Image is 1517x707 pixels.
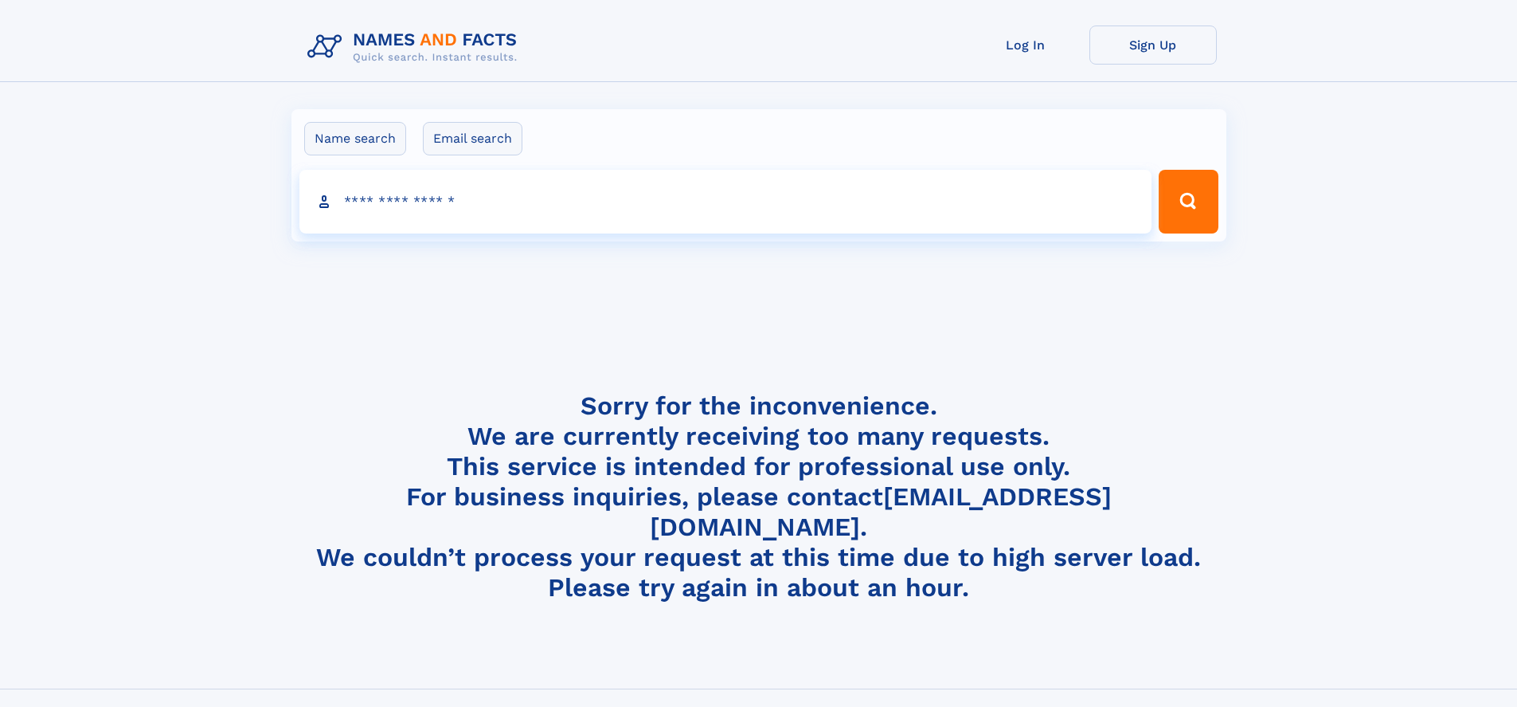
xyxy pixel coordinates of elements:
[1089,26,1217,65] a: Sign Up
[962,26,1089,65] a: Log In
[299,170,1152,234] input: search input
[1159,170,1218,234] button: Search Button
[304,122,406,155] label: Name search
[301,391,1217,603] h4: Sorry for the inconvenience. We are currently receiving too many requests. This service is intend...
[301,26,530,69] img: Logo Names and Facts
[650,481,1112,542] a: [EMAIL_ADDRESS][DOMAIN_NAME]
[423,122,522,155] label: Email search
